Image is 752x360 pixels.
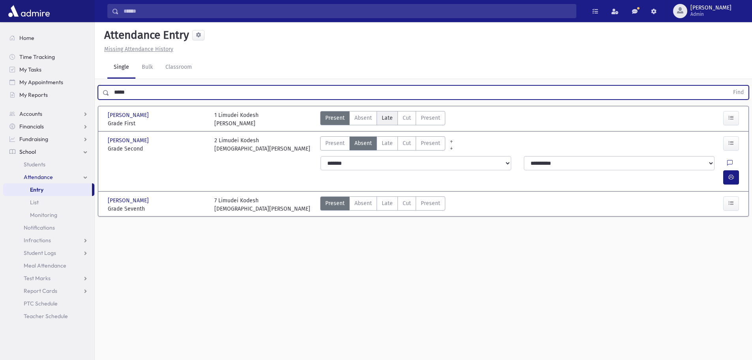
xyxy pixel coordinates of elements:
[30,211,57,219] span: Monitoring
[320,196,445,213] div: AttTypes
[3,196,94,209] a: List
[3,63,94,76] a: My Tasks
[3,171,94,183] a: Attendance
[19,91,48,98] span: My Reports
[3,272,94,285] a: Test Marks
[214,196,310,213] div: 7 Limudei Kodesh [DEMOGRAPHIC_DATA][PERSON_NAME]
[19,110,42,117] span: Accounts
[325,114,345,122] span: Present
[382,114,393,122] span: Late
[30,199,39,206] span: List
[108,205,206,213] span: Grade Seventh
[3,285,94,297] a: Report Cards
[382,139,393,147] span: Late
[320,111,445,128] div: AttTypes
[6,3,52,19] img: AdmirePro
[108,136,150,145] span: [PERSON_NAME]
[3,145,94,158] a: School
[24,262,66,269] span: Meal Attendance
[421,139,440,147] span: Present
[108,145,206,153] span: Grade Second
[421,114,440,122] span: Present
[3,259,94,272] a: Meal Attendance
[108,111,150,119] span: [PERSON_NAME]
[320,136,445,153] div: AttTypes
[214,136,310,153] div: 2 Limudei Kodesh [DEMOGRAPHIC_DATA][PERSON_NAME]
[3,297,94,310] a: PTC Schedule
[3,32,94,44] a: Home
[403,199,411,207] span: Cut
[3,51,94,63] a: Time Tracking
[24,300,58,307] span: PTC Schedule
[24,275,51,282] span: Test Marks
[19,136,48,143] span: Fundraising
[3,133,94,145] a: Fundraising
[19,34,34,41] span: Home
[3,209,94,221] a: Monitoring
[3,107,94,120] a: Accounts
[403,139,411,147] span: Cut
[3,247,94,259] a: Student Logs
[325,199,345,207] span: Present
[382,199,393,207] span: Late
[214,111,259,128] div: 1 Limudei Kodesh [PERSON_NAME]
[354,139,372,147] span: Absent
[24,173,53,181] span: Attendance
[19,123,44,130] span: Financials
[354,114,372,122] span: Absent
[108,119,206,128] span: Grade First
[24,287,57,294] span: Report Cards
[690,5,731,11] span: [PERSON_NAME]
[19,79,63,86] span: My Appointments
[325,139,345,147] span: Present
[19,66,41,73] span: My Tasks
[354,199,372,207] span: Absent
[3,120,94,133] a: Financials
[3,89,94,101] a: My Reports
[101,46,173,53] a: Missing Attendance History
[159,57,198,79] a: Classroom
[30,186,43,193] span: Entry
[101,28,189,42] h5: Attendance Entry
[19,148,36,155] span: School
[3,76,94,89] a: My Appointments
[24,313,68,320] span: Teacher Schedule
[690,11,731,17] span: Admin
[19,53,55,60] span: Time Tracking
[403,114,411,122] span: Cut
[3,158,94,171] a: Students
[24,249,56,256] span: Student Logs
[107,57,135,79] a: Single
[3,234,94,247] a: Infractions
[728,86,748,99] button: Find
[24,161,45,168] span: Students
[104,46,173,53] u: Missing Attendance History
[3,310,94,322] a: Teacher Schedule
[108,196,150,205] span: [PERSON_NAME]
[3,221,94,234] a: Notifications
[24,224,55,231] span: Notifications
[135,57,159,79] a: Bulk
[119,4,576,18] input: Search
[421,199,440,207] span: Present
[3,183,92,196] a: Entry
[24,237,51,244] span: Infractions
